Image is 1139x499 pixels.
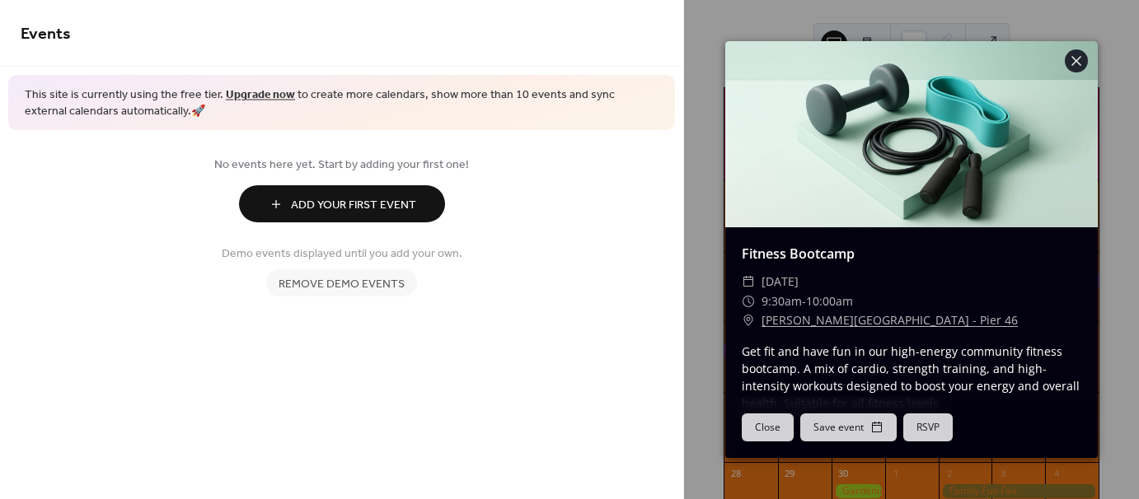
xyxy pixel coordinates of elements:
[742,272,755,291] div: ​
[222,245,462,263] span: Demo events displayed until you add your own.
[762,293,802,309] span: 9:30am
[762,310,1018,330] a: [PERSON_NAME][GEOGRAPHIC_DATA] - Pier 46
[279,276,405,293] span: Remove demo events
[21,156,663,174] span: No events here yet. Start by adding your first one!
[725,343,1098,412] div: Get fit and have fun in our high-energy community fitness bootcamp. A mix of cardio, strength tra...
[806,293,853,309] span: 10:00am
[25,87,659,119] span: This site is currently using the free tier. to create more calendars, show more than 10 events an...
[742,310,755,330] div: ​
[21,185,663,222] a: Add Your First Event
[226,84,295,106] a: Upgrade now
[742,413,794,441] button: Close
[266,269,417,296] button: Remove demo events
[903,413,953,441] button: RSVP
[725,244,1098,263] div: Fitness Bootcamp
[21,18,71,50] span: Events
[742,291,755,311] div: ​
[802,293,806,309] span: -
[800,413,897,441] button: Save event
[762,272,799,291] span: [DATE]
[239,185,445,222] button: Add Your First Event
[291,197,416,214] span: Add Your First Event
